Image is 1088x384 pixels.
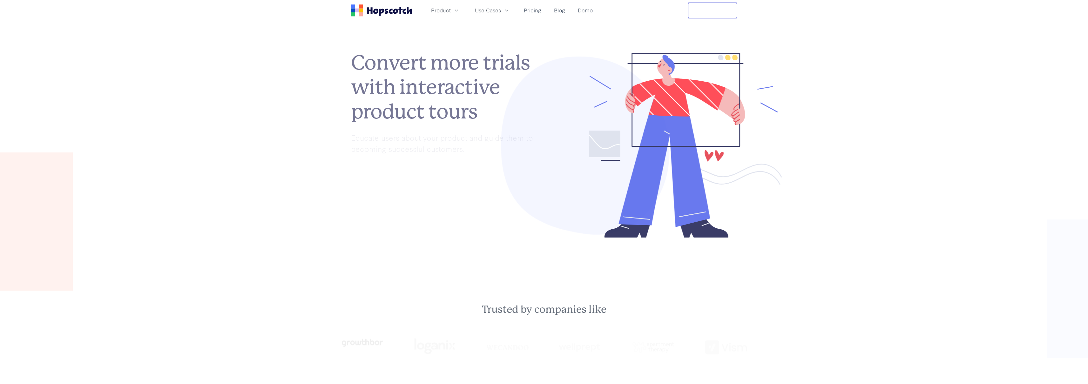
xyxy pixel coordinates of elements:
[431,6,451,14] span: Product
[486,344,529,350] img: wecandoo-logo
[351,132,544,154] p: Educate users about your product and guide them to becoming successful customers.
[475,6,501,14] span: Use Cases
[632,342,674,353] img: png-apartment-therapy-house-studio-apartment-home
[414,335,456,358] img: loganix-logo
[351,51,544,124] h1: Convert more trials with interactive product tours
[575,5,595,16] a: Demo
[427,5,463,16] button: Product
[341,339,383,347] img: growthbar-logo
[559,341,601,353] img: wellprept logo
[351,4,412,17] a: Home
[688,3,737,18] button: Free Trial
[310,303,778,316] h2: Trusted by companies like
[521,5,544,16] a: Pricing
[471,5,514,16] button: Use Cases
[551,5,568,16] a: Blog
[705,340,747,354] img: vism logo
